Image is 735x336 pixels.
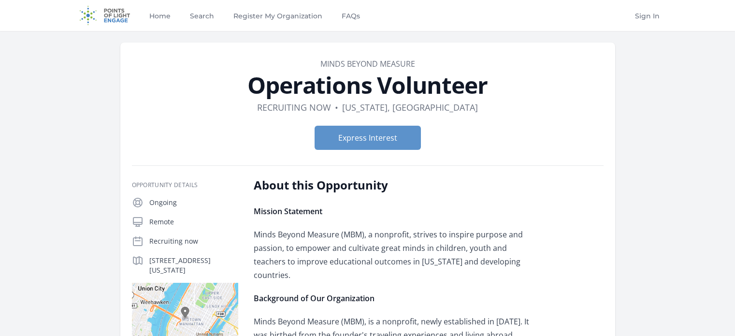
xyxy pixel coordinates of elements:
[149,217,238,227] p: Remote
[257,101,331,114] dd: Recruiting now
[149,236,238,246] p: Recruiting now
[335,101,338,114] div: •
[254,206,322,217] strong: Mission Statement
[315,126,421,150] button: Express Interest
[254,177,536,193] h2: About this Opportunity
[132,181,238,189] h3: Opportunity Details
[342,101,478,114] dd: [US_STATE], [GEOGRAPHIC_DATA]
[320,58,415,69] a: Minds Beyond Measure
[254,228,536,282] p: Minds Beyond Measure (MBM), a nonprofit, strives to inspire purpose and passion, to empower and c...
[149,198,238,207] p: Ongoing
[149,256,238,275] p: [STREET_ADDRESS][US_STATE]
[254,293,375,304] strong: Background of Our Organization
[132,73,604,97] h1: Operations Volunteer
